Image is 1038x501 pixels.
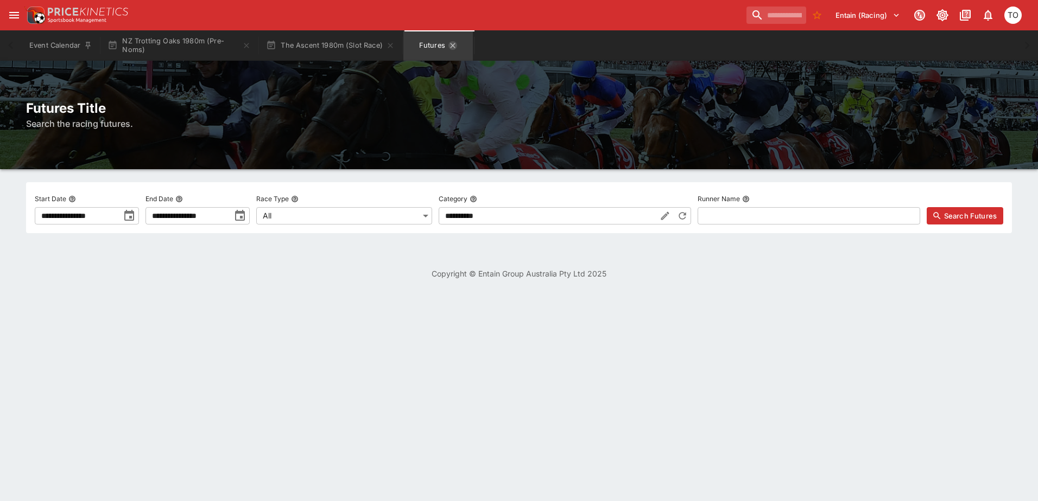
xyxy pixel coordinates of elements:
[256,194,289,203] p: Race Type
[101,30,257,61] button: NZ Trotting Oaks 1980m (Pre-Noms)
[470,195,477,203] button: Category
[808,7,826,24] button: No Bookmarks
[439,194,467,203] p: Category
[955,5,975,25] button: Documentation
[910,5,929,25] button: Connected to PK
[656,207,674,224] button: Edit Category
[291,195,299,203] button: Race Type
[742,195,750,203] button: Runner Name
[927,207,1003,224] button: Search Futures
[256,207,432,224] div: All
[26,117,1012,130] h6: Search the racing futures.
[1004,7,1022,24] div: Thomas OConnor
[1001,3,1025,27] button: Thomas OConnor
[175,195,183,203] button: End Date
[26,100,1012,117] h2: Futures Title
[933,5,952,25] button: Toggle light/dark mode
[746,7,806,24] input: search
[944,210,997,221] span: Search Futures
[48,8,128,16] img: PriceKinetics
[230,206,250,226] button: toggle date time picker
[829,7,907,24] button: Select Tenant
[145,194,173,203] p: End Date
[119,206,139,226] button: toggle date time picker
[23,30,99,61] button: Event Calendar
[68,195,76,203] button: Start Date
[24,4,46,26] img: PriceKinetics Logo
[698,194,740,203] p: Runner Name
[4,5,24,25] button: open drawer
[48,18,106,23] img: Sportsbook Management
[978,5,998,25] button: Notifications
[35,194,66,203] p: Start Date
[403,30,473,61] button: Futures
[674,207,691,224] button: Reset Category to All Racing
[259,30,401,61] button: The Ascent 1980m (Slot Race)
